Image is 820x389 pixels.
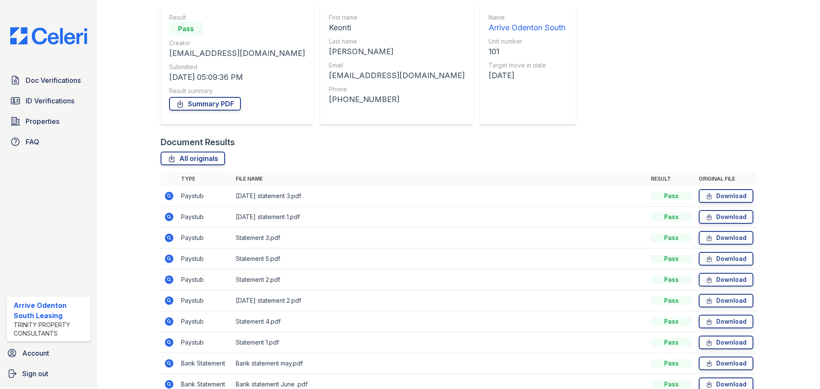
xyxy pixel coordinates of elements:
[232,332,647,353] td: Statement 1.pdf
[169,39,305,47] div: Creator
[489,61,565,70] div: Target move in date
[232,228,647,249] td: Statement 3.pdf
[232,249,647,269] td: Statement 5.pdf
[699,336,753,349] a: Download
[3,345,94,362] a: Account
[178,172,232,186] th: Type
[169,71,305,83] div: [DATE] 05:09:36 PM
[178,228,232,249] td: Paystub
[232,269,647,290] td: Statement 2.pdf
[169,87,305,95] div: Result summary
[699,189,753,203] a: Download
[14,300,87,321] div: Arrive Odenton South Leasing
[7,133,91,150] a: FAQ
[651,275,692,284] div: Pass
[699,231,753,245] a: Download
[3,27,94,44] img: CE_Logo_Blue-a8612792a0a2168367f1c8372b55b34899dd931a85d93a1a3d3e32e68fde9ad4.png
[7,92,91,109] a: ID Verifications
[169,22,203,35] div: Pass
[232,172,647,186] th: File name
[22,369,48,379] span: Sign out
[7,113,91,130] a: Properties
[26,75,81,85] span: Doc Verifications
[232,186,647,207] td: [DATE] statement 3.pdf
[699,273,753,287] a: Download
[178,207,232,228] td: Paystub
[651,213,692,221] div: Pass
[26,137,39,147] span: FAQ
[22,348,49,358] span: Account
[699,210,753,224] a: Download
[7,72,91,89] a: Doc Verifications
[178,332,232,353] td: Paystub
[178,290,232,311] td: Paystub
[651,359,692,368] div: Pass
[232,290,647,311] td: [DATE] statement 2.pdf
[329,22,465,34] div: Keonti
[651,380,692,389] div: Pass
[232,207,647,228] td: [DATE] statement 1.pdf
[178,249,232,269] td: Paystub
[178,311,232,332] td: Paystub
[489,46,565,58] div: 101
[699,252,753,266] a: Download
[699,294,753,307] a: Download
[651,254,692,263] div: Pass
[651,234,692,242] div: Pass
[232,353,647,374] td: Bank statement may.pdf
[329,37,465,46] div: Last name
[489,22,565,34] div: Arrive Odenton South
[489,13,565,22] div: Name
[699,315,753,328] a: Download
[489,13,565,34] a: Name Arrive Odenton South
[699,357,753,370] a: Download
[169,63,305,71] div: Submitted
[14,321,87,338] div: Trinity Property Consultants
[651,338,692,347] div: Pass
[3,365,94,382] a: Sign out
[169,13,305,22] div: Result
[329,70,465,82] div: [EMAIL_ADDRESS][DOMAIN_NAME]
[329,13,465,22] div: First name
[329,85,465,94] div: Phone
[651,296,692,305] div: Pass
[489,70,565,82] div: [DATE]
[178,353,232,374] td: Bank Statement
[329,46,465,58] div: [PERSON_NAME]
[329,94,465,105] div: [PHONE_NUMBER]
[647,172,695,186] th: Result
[489,37,565,46] div: Unit number
[161,152,225,165] a: All originals
[178,269,232,290] td: Paystub
[169,47,305,59] div: [EMAIL_ADDRESS][DOMAIN_NAME]
[232,311,647,332] td: Statement 4.pdf
[651,317,692,326] div: Pass
[26,116,59,126] span: Properties
[329,61,465,70] div: Email
[161,136,235,148] div: Document Results
[695,172,757,186] th: Original file
[26,96,74,106] span: ID Verifications
[178,186,232,207] td: Paystub
[651,192,692,200] div: Pass
[169,97,241,111] a: Summary PDF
